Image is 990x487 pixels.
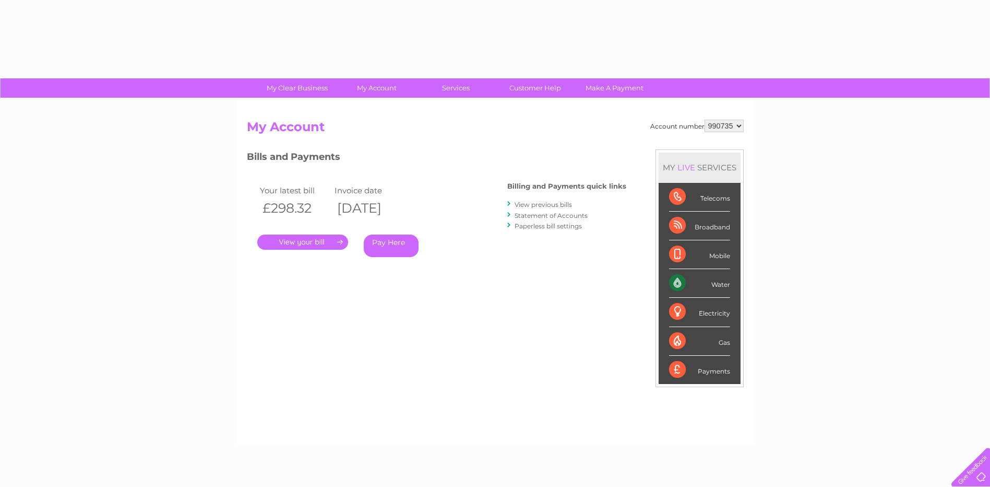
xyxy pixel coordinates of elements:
[675,163,697,172] div: LIVE
[247,149,626,168] h3: Bills and Payments
[659,153,741,182] div: MY SERVICES
[332,183,407,198] td: Invoice date
[257,235,348,250] a: .
[571,78,658,98] a: Make A Payment
[515,222,582,230] a: Paperless bill settings
[669,183,730,212] div: Telecoms
[669,269,730,298] div: Water
[669,298,730,327] div: Electricity
[515,212,588,219] a: Statement of Accounts
[669,240,730,269] div: Mobile
[364,235,419,257] a: Pay Here
[650,120,744,132] div: Account number
[669,327,730,356] div: Gas
[333,78,420,98] a: My Account
[515,201,572,208] a: View previous bills
[257,183,332,198] td: Your latest bill
[257,198,332,219] th: £298.32
[254,78,340,98] a: My Clear Business
[247,120,744,140] h2: My Account
[669,212,730,240] div: Broadband
[669,356,730,384] div: Payments
[413,78,499,98] a: Services
[492,78,578,98] a: Customer Help
[332,198,407,219] th: [DATE]
[507,182,626,190] h4: Billing and Payments quick links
